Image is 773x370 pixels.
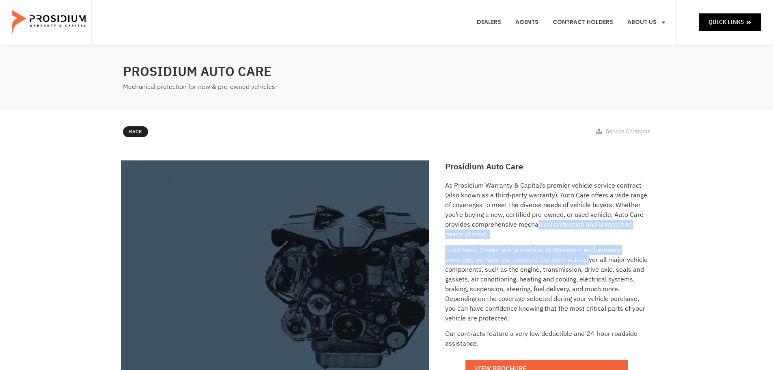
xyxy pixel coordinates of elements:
span: Back [129,128,142,136]
nav: Menu [471,7,672,37]
a: Agents [509,7,545,37]
a: Dealers [471,7,507,37]
p: Our contracts feature a very low deductible and 24-hour roadside assistance. [445,329,648,348]
a: About Us [621,7,672,37]
a: Quick Links [699,13,761,31]
p: From basic Powertrain protection to Maximum exclusionary coverage, we have you covered. Our contr... [445,245,648,323]
h2: Prosidium Auto Care [445,160,648,173]
span: Quick Links [708,17,744,27]
div: Mechanical protection for new & pre-owned vehicles [123,81,383,93]
a: Back [123,126,148,138]
span: Service Contracts [606,127,650,136]
p: As Prosidium Warranty & Capital’s premier vehicle service contract (also known as a third-party w... [445,181,648,239]
h2: Prosidium Auto Care [123,62,383,81]
a: Contract Holders [547,7,619,37]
